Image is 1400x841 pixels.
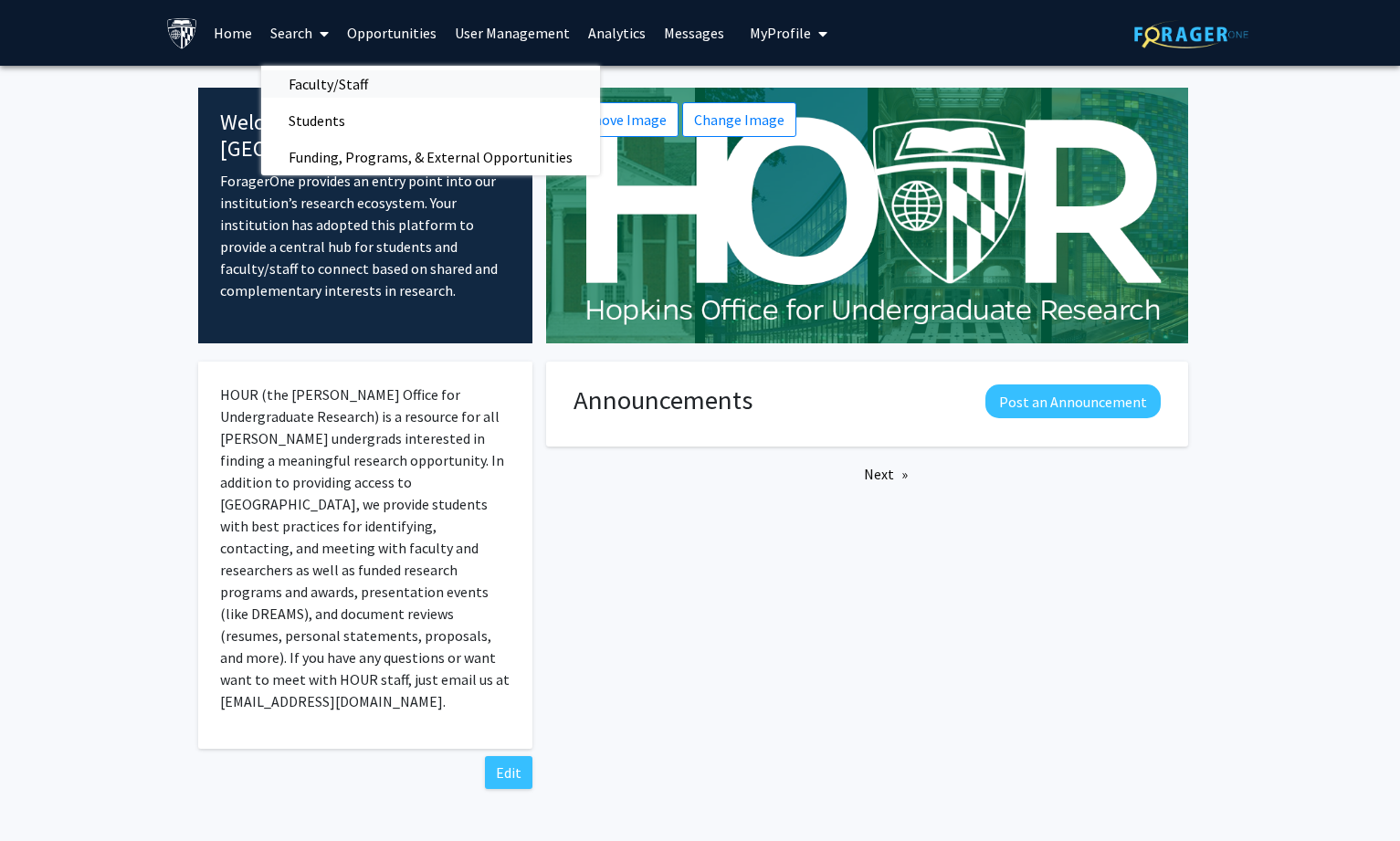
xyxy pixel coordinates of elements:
[546,88,1188,343] img: Cover Image
[220,170,511,301] p: ForagerOne provides an entry point into our institution’s research ecosystem. Your institution ha...
[261,66,395,102] span: Faculty/Staff
[574,384,753,416] h1: Announcements
[261,102,373,139] span: Students
[338,1,446,65] a: Opportunities
[261,107,600,134] a: Students
[261,143,600,171] a: Funding, Programs, & External Opportunities
[750,24,811,42] span: My Profile
[446,1,579,65] a: User Management
[546,460,1188,488] ul: Pagination
[220,110,511,163] h4: Welcome to [GEOGRAPHIC_DATA]
[682,102,796,137] button: Change Image
[14,759,78,827] iframe: Chat
[261,70,600,98] a: Faculty/Staff
[1134,20,1248,48] img: ForagerOne Logo
[205,1,261,65] a: Home
[985,384,1161,418] button: Post an Announcement
[855,460,917,488] a: Next page
[166,17,198,49] img: Johns Hopkins University Logo
[579,1,655,65] a: Analytics
[485,756,532,789] button: Edit
[655,1,733,65] a: Messages
[220,384,511,712] p: HOUR (the [PERSON_NAME] Office for Undergraduate Research) is a resource for all [PERSON_NAME] un...
[261,1,338,65] a: Search
[561,102,679,137] button: Remove Image
[261,139,600,175] span: Funding, Programs, & External Opportunities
